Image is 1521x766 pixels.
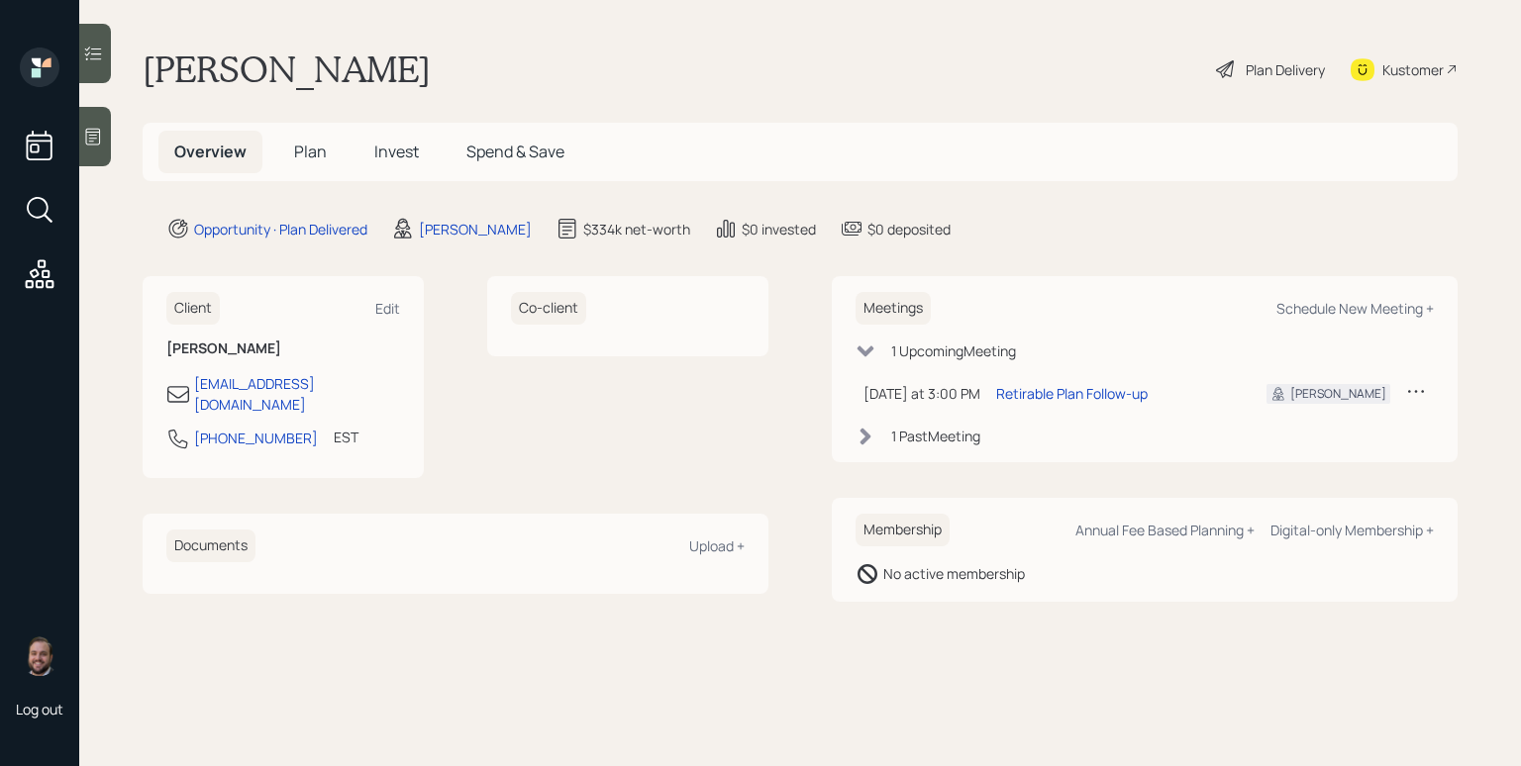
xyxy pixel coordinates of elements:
[294,141,327,162] span: Plan
[16,700,63,718] div: Log out
[20,636,59,676] img: james-distasi-headshot.png
[419,219,532,239] div: [PERSON_NAME]
[166,292,220,325] h6: Client
[194,219,367,239] div: Opportunity · Plan Delivered
[143,48,431,91] h1: [PERSON_NAME]
[863,383,980,404] div: [DATE] at 3:00 PM
[1270,521,1434,539] div: Digital-only Membership +
[883,563,1025,584] div: No active membership
[375,299,400,318] div: Edit
[583,219,690,239] div: $334k net-worth
[996,383,1148,404] div: Retirable Plan Follow-up
[689,536,745,555] div: Upload +
[334,427,358,447] div: EST
[194,428,318,448] div: [PHONE_NUMBER]
[466,141,564,162] span: Spend & Save
[374,141,419,162] span: Invest
[166,340,400,357] h6: [PERSON_NAME]
[1382,59,1444,80] div: Kustomer
[867,219,951,239] div: $0 deposited
[856,292,931,325] h6: Meetings
[1246,59,1325,80] div: Plan Delivery
[174,141,247,162] span: Overview
[742,219,816,239] div: $0 invested
[891,340,1016,361] div: 1 Upcoming Meeting
[166,529,255,562] h6: Documents
[1075,521,1255,539] div: Annual Fee Based Planning +
[194,373,400,415] div: [EMAIL_ADDRESS][DOMAIN_NAME]
[1276,299,1434,318] div: Schedule New Meeting +
[1290,385,1386,403] div: [PERSON_NAME]
[511,292,586,325] h6: Co-client
[891,426,980,446] div: 1 Past Meeting
[856,514,950,546] h6: Membership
